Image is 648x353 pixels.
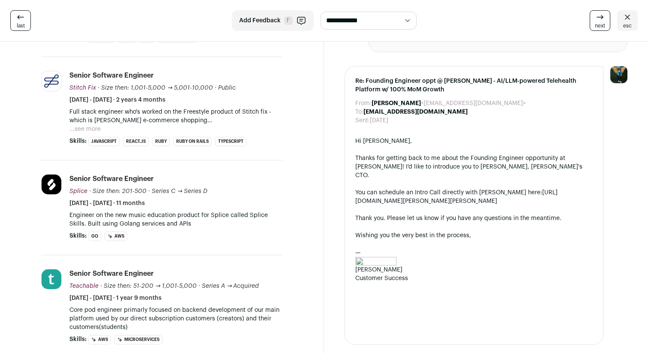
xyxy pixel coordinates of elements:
span: [DATE] - [DATE] · 11 months [69,199,145,208]
dd: <[EMAIL_ADDRESS][DOMAIN_NAME]> [372,99,526,108]
div: Thank you. Please let us know if you have any questions in the meantime. [355,214,593,223]
li: AWS [88,335,111,344]
div: Wishing you the very best in the process, [355,231,593,240]
span: next [595,22,605,29]
span: Stitch Fix [69,85,96,91]
div: You can schedule an Intro Call directly with [PERSON_NAME] here: [355,188,593,205]
dt: To: [355,108,363,116]
span: [DATE] - [DATE] · 2 years 4 months [69,96,165,104]
span: last [17,22,25,29]
span: Add Feedback [239,16,281,25]
b: [PERSON_NAME] [372,100,421,106]
div: Senior Software Engineer [69,174,154,184]
a: last [10,10,31,31]
span: Teachable [69,283,99,289]
span: F [284,16,293,25]
div: — [355,248,593,257]
img: 61a826e05a3a3a6ee4d4b780e0d493386dd9996bb7506188523698df93408f18.png [42,72,61,90]
b: [EMAIL_ADDRESS][DOMAIN_NAME] [363,109,468,115]
dt: Sent: [355,116,370,125]
li: Go [88,232,101,241]
span: · [215,84,216,92]
span: · Size then: 51-200 → 1,001-5,000 [100,283,197,289]
span: [DATE] - [DATE] · 1 year 9 months [69,294,162,302]
div: Thanks for getting back to me about the Founding Engineer opportunity at [PERSON_NAME]! I'd like ... [355,154,593,180]
span: Series A → Acquired [202,283,259,289]
span: esc [623,22,632,29]
p: Engineer on the new music education product for Splice called Splice Skills. Built using Golang s... [69,211,282,228]
span: Skills: [69,232,87,240]
span: Skills: [69,335,87,344]
span: · [148,187,150,196]
li: TypeScript [215,137,246,146]
span: · Size then: 201-500 [89,188,147,194]
div: [PERSON_NAME] [355,266,593,274]
div: Customer Success [355,274,593,283]
span: Skills: [69,137,87,145]
img: 0a696cf232f57eddc5f7c87f8547d64910a0e07198d4460e79d8d38ef01a02d5.jpg [42,269,61,289]
p: Core pod engineer primarly focused on backend development of our main platform used by our direct... [69,306,282,332]
button: ...see more [69,125,101,133]
span: Re: Founding Engineer oppt @ [PERSON_NAME] - AI/LLM-powered Telehealth Platform w/ 100% MoM Growth [355,77,593,94]
div: Senior Software Engineer [69,269,154,278]
span: · [198,282,200,290]
li: Ruby on Rails [173,137,212,146]
span: · Size then: 1,001-5,000 → 5,001-10,000 [98,85,213,91]
button: Add Feedback F [232,10,314,31]
dt: From: [355,99,372,108]
img: 9f8c46d019c961cad9680b335e477d6c2abe490a14393470aea0af94fd1cde64.jpg [42,175,61,194]
a: esc [617,10,638,31]
li: AWS [105,232,127,241]
span: Series C → Series D [152,188,207,194]
p: Full stack engineer who's worked on the Freestyle product of Stitch fix - which is [PERSON_NAME] ... [69,108,282,125]
li: React.js [123,137,149,146]
li: Ruby [152,137,170,146]
dd: [DATE] [370,116,388,125]
img: 12031951-medium_jpg [610,66,627,83]
a: next [590,10,610,31]
span: Splice [69,188,87,194]
li: JavaScript [88,137,120,146]
div: Senior Software Engineer [69,71,154,80]
span: Public [218,85,236,91]
li: Microservices [114,335,162,344]
div: Hi [PERSON_NAME], [355,137,593,145]
img: AD_4nXfN_Wdbo-9dN62kpSIH8EszFLdSX9Ee2SmTdSe9uclOz2fvlvqi_K2NFv-j8qjgcrqPyhWTkoaG637ThTiP2dTyvP11O... [355,257,396,266]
